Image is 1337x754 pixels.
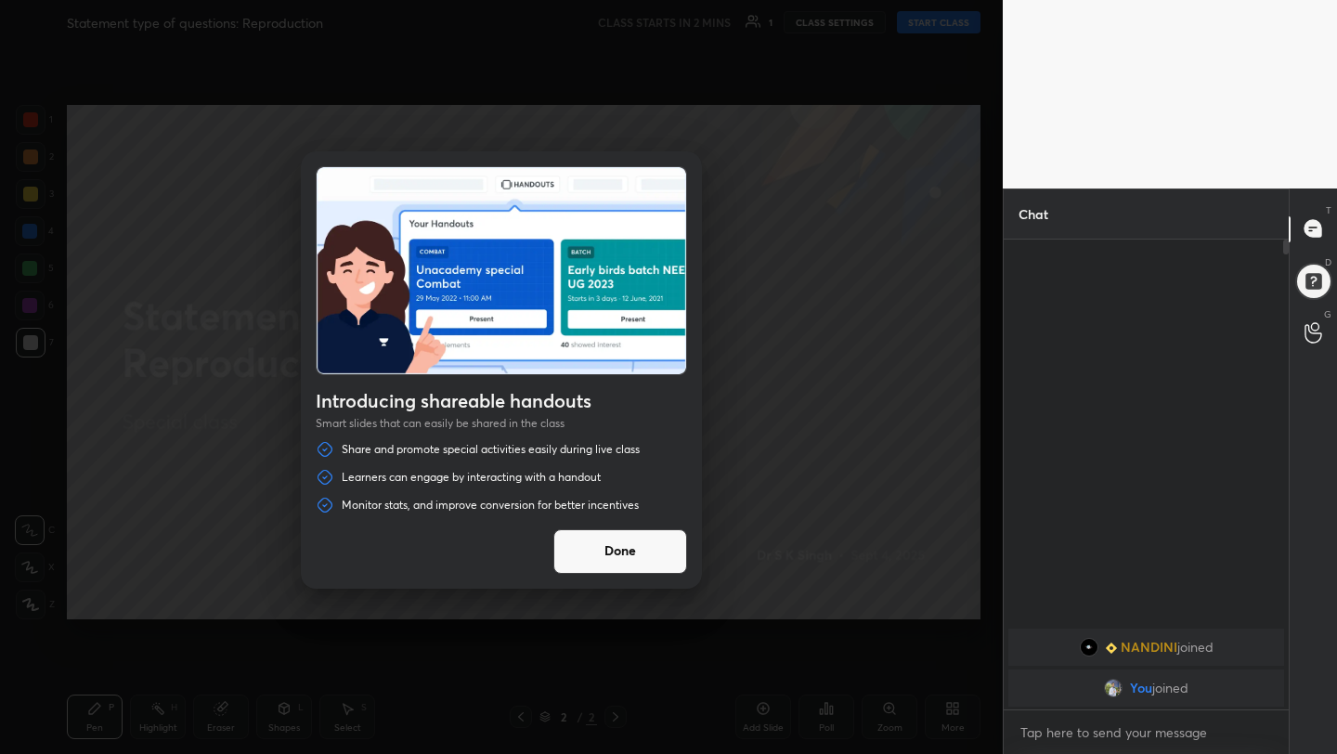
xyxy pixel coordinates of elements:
p: Chat [1004,189,1063,239]
span: joined [1177,640,1214,655]
p: G [1324,307,1331,321]
span: NANDINI [1121,640,1177,655]
span: joined [1152,681,1188,695]
p: Share and promote special activities easily during live class [342,442,640,457]
p: D [1325,255,1331,269]
span: You [1130,681,1152,695]
p: Smart slides that can easily be shared in the class [316,416,687,431]
img: intro_batch_card.png [317,167,686,374]
img: f577a7757f304b7ba8cb9e24b076a904.jpg [1104,679,1123,697]
h4: Introducing shareable handouts [316,390,687,412]
img: Learner_Badge_beginner_1_8b307cf2a0.svg [1106,642,1117,653]
p: Learners can engage by interacting with a handout [342,470,601,485]
p: Monitor stats, and improve conversion for better incentives [342,498,639,513]
img: 7437ff7861134b298d0c2a185fe3807d.jpg [1080,638,1098,656]
button: Done [553,529,687,574]
p: T [1326,203,1331,217]
div: grid [1004,625,1289,710]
